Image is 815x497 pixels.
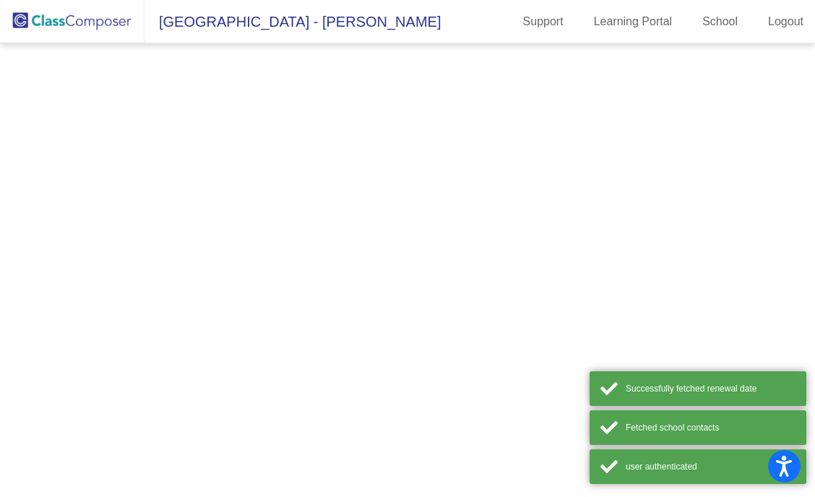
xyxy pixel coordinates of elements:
a: Support [512,10,575,33]
a: School [691,10,749,33]
span: [GEOGRAPHIC_DATA] - [PERSON_NAME] [145,10,441,33]
a: Logout [756,10,815,33]
div: Fetched school contacts [626,421,795,434]
div: user authenticated [626,460,795,473]
a: Learning Portal [582,10,684,33]
div: Successfully fetched renewal date [626,382,795,395]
